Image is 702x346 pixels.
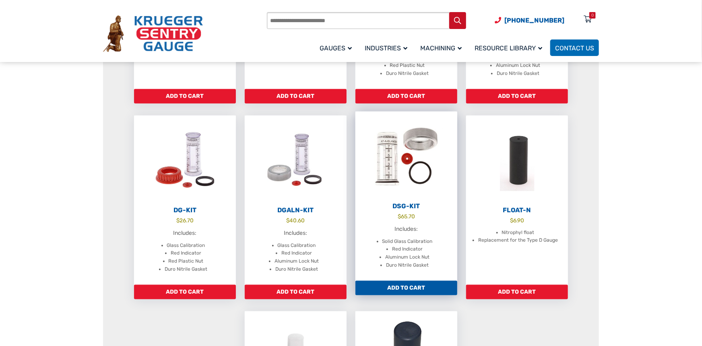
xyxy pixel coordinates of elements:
[278,242,316,250] li: Glass Calibration
[355,202,457,210] h2: DSG-Kit
[245,89,347,104] a: Add to cart: “ALN”
[466,116,568,204] img: Float-N
[315,38,360,57] a: Gauges
[134,116,236,285] a: DG-Kit $26.70 Includes: Glass Calibration Red Indicator Red Plastic Nut Duro Nitrile Gasket
[496,62,540,70] li: Aluminum Lock Nut
[176,217,180,224] span: $
[360,38,415,57] a: Industries
[466,89,568,104] a: Add to cart: “DALN-Kit”
[510,217,524,224] bdi: 6.90
[103,15,203,52] img: Krueger Sentry Gauge
[134,206,236,214] h2: DG-Kit
[287,217,290,224] span: $
[245,116,347,285] a: DGALN-Kit $40.60 Includes: Glass Calibration Red Indicator Aluminum Lock Nut Duro Nitrile Gasket
[134,285,236,299] a: Add to cart: “DG-Kit”
[281,249,312,257] li: Red Indicator
[398,213,401,220] span: $
[245,285,347,299] a: Add to cart: “DGALN-Kit”
[392,245,423,253] li: Red Indicator
[478,236,558,244] li: Replacement for the Type D Gauge
[365,44,407,52] span: Industries
[275,265,318,273] li: Duro Nitrile Gasket
[382,238,433,246] li: Solid Glass Calibration
[502,229,535,237] li: Nitrophyl float
[165,265,207,273] li: Duro Nitrile Gasket
[176,217,194,224] bdi: 26.70
[363,225,449,234] p: Includes:
[510,217,513,224] span: $
[355,112,457,200] img: DSG-Kit
[245,116,347,204] img: DGALN-Kit
[287,217,305,224] bdi: 40.60
[245,206,347,214] h2: DGALN-Kit
[497,70,539,78] li: Duro Nitrile Gasket
[470,38,550,57] a: Resource Library
[398,213,415,220] bdi: 65.70
[275,257,319,265] li: Aluminum Lock Nut
[355,281,457,295] a: Add to cart: “DSG-Kit”
[385,253,429,261] li: Aluminum Lock Nut
[415,38,470,57] a: Machining
[253,229,339,238] p: Includes:
[550,39,599,56] a: Contact Us
[134,116,236,204] img: DG-Kit
[386,70,429,78] li: Duro Nitrile Gasket
[142,229,228,238] p: Includes:
[169,257,204,265] li: Red Plastic Nut
[386,261,429,269] li: Duro Nitrile Gasket
[355,112,457,281] a: DSG-Kit $65.70 Includes: Solid Glass Calibration Red Indicator Aluminum Lock Nut Duro Nitrile Gasket
[504,17,564,24] span: [PHONE_NUMBER]
[466,116,568,285] a: Float-N $6.90 Nitrophyl float Replacement for the Type D Gauge
[320,44,352,52] span: Gauges
[390,62,425,70] li: Red Plastic Nut
[466,285,568,299] a: Add to cart: “Float-N”
[355,89,457,104] a: Add to cart: “D-Kit”
[591,12,594,19] div: 0
[495,15,564,25] a: Phone Number (920) 434-8860
[420,44,462,52] span: Machining
[171,249,201,257] li: Red Indicator
[134,89,236,104] a: Add to cart: “ALG-1-D”
[466,206,568,214] h2: Float-N
[167,242,205,250] li: Glass Calibration
[555,44,594,52] span: Contact Us
[475,44,542,52] span: Resource Library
